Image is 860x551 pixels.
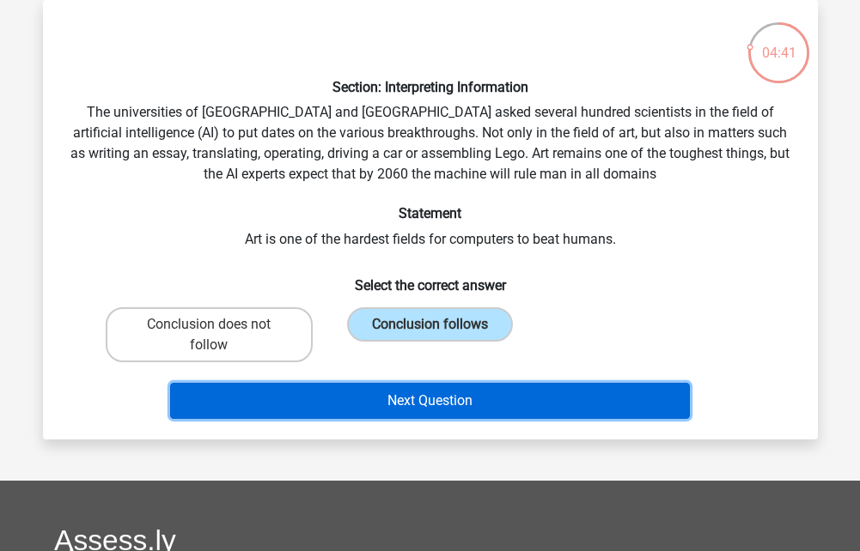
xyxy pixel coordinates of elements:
button: Next Question [170,383,690,419]
h6: Section: Interpreting Information [70,79,790,95]
label: Conclusion does not follow [106,307,313,362]
h6: Select the correct answer [70,263,790,294]
label: Conclusion follows [347,307,513,342]
h6: Statement [70,205,790,221]
div: The universities of [GEOGRAPHIC_DATA] and [GEOGRAPHIC_DATA] asked several hundred scientists in t... [50,14,811,426]
div: 04:41 [747,21,811,64]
